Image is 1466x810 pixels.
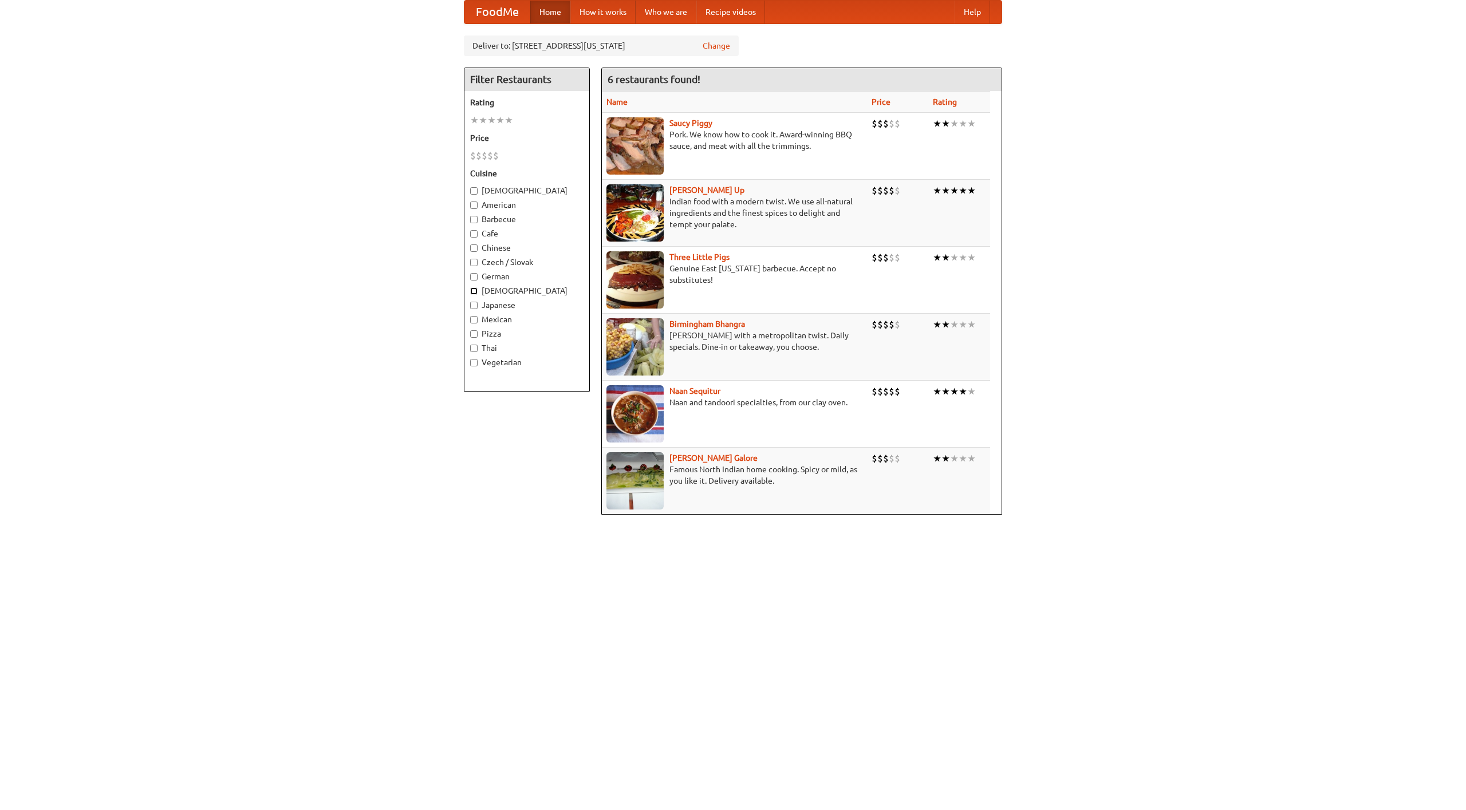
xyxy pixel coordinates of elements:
[941,251,950,264] li: ★
[950,184,959,197] li: ★
[967,385,976,398] li: ★
[877,318,883,331] li: $
[933,117,941,130] li: ★
[950,452,959,465] li: ★
[941,184,950,197] li: ★
[967,117,976,130] li: ★
[470,244,478,252] input: Chinese
[493,149,499,162] li: $
[470,357,584,368] label: Vegetarian
[470,273,478,280] input: German
[883,318,889,331] li: $
[894,184,900,197] li: $
[872,97,890,106] a: Price
[606,196,862,230] p: Indian food with a modern twist. We use all-natural ingredients and the finest spices to delight ...
[606,251,664,309] img: littlepigs.jpg
[669,386,720,396] a: Naan Sequitur
[950,385,959,398] li: ★
[464,35,739,56] div: Deliver to: [STREET_ADDRESS][US_STATE]
[470,187,478,195] input: [DEMOGRAPHIC_DATA]
[883,117,889,130] li: $
[877,117,883,130] li: $
[877,385,883,398] li: $
[464,1,530,23] a: FoodMe
[606,184,664,242] img: curryup.jpg
[608,74,700,85] ng-pluralize: 6 restaurants found!
[479,114,487,127] li: ★
[872,184,877,197] li: $
[464,68,589,91] h4: Filter Restaurants
[470,132,584,144] h5: Price
[933,251,941,264] li: ★
[889,117,894,130] li: $
[570,1,636,23] a: How it works
[470,214,584,225] label: Barbecue
[967,184,976,197] li: ★
[950,117,959,130] li: ★
[669,453,758,463] b: [PERSON_NAME] Galore
[530,1,570,23] a: Home
[487,114,496,127] li: ★
[877,184,883,197] li: $
[470,168,584,179] h5: Cuisine
[470,228,584,239] label: Cafe
[470,97,584,108] h5: Rating
[883,385,889,398] li: $
[696,1,765,23] a: Recipe videos
[933,452,941,465] li: ★
[889,452,894,465] li: $
[959,452,967,465] li: ★
[894,385,900,398] li: $
[470,287,478,295] input: [DEMOGRAPHIC_DATA]
[606,129,862,152] p: Pork. We know how to cook it. Award-winning BBQ sauce, and meat with all the trimmings.
[894,251,900,264] li: $
[487,149,493,162] li: $
[941,452,950,465] li: ★
[606,330,862,353] p: [PERSON_NAME] with a metropolitan twist. Daily specials. Dine-in or takeaway, you choose.
[933,184,941,197] li: ★
[606,117,664,175] img: saucy.jpg
[470,314,584,325] label: Mexican
[476,149,482,162] li: $
[482,149,487,162] li: $
[933,318,941,331] li: ★
[894,452,900,465] li: $
[889,385,894,398] li: $
[959,318,967,331] li: ★
[669,319,745,329] a: Birmingham Bhangra
[606,318,664,376] img: bhangra.jpg
[669,185,744,195] b: [PERSON_NAME] Up
[669,118,712,128] a: Saucy Piggy
[606,385,664,442] img: naansequitur.jpg
[470,345,478,352] input: Thai
[606,452,664,509] img: currygalore.jpg
[470,316,478,323] input: Mexican
[950,251,959,264] li: ★
[505,114,513,127] li: ★
[877,452,883,465] li: $
[883,452,889,465] li: $
[470,201,478,209] input: American
[959,385,967,398] li: ★
[703,40,730,52] a: Change
[872,251,877,264] li: $
[606,464,862,487] p: Famous North Indian home cooking. Spicy or mild, as you like it. Delivery available.
[889,184,894,197] li: $
[941,385,950,398] li: ★
[941,318,950,331] li: ★
[950,318,959,331] li: ★
[894,117,900,130] li: $
[883,251,889,264] li: $
[669,252,730,262] b: Three Little Pigs
[959,184,967,197] li: ★
[496,114,505,127] li: ★
[877,251,883,264] li: $
[470,330,478,338] input: Pizza
[470,149,476,162] li: $
[470,359,478,366] input: Vegetarian
[470,302,478,309] input: Japanese
[959,117,967,130] li: ★
[933,97,957,106] a: Rating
